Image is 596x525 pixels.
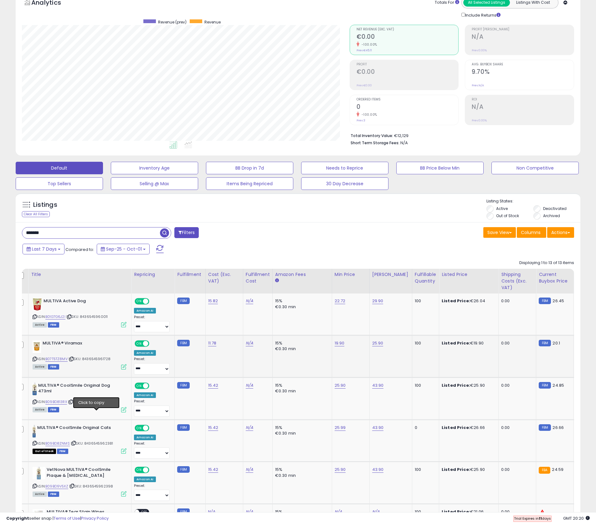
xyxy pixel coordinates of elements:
[111,177,198,190] button: Selling @ Max
[275,388,327,394] div: €0.30 min
[174,227,199,238] button: Filters
[33,492,47,497] span: All listings currently available for purchase on Amazon
[359,42,377,47] small: -100.00%
[496,213,519,218] label: Out of Stock
[65,247,94,252] span: Compared to:
[33,383,126,412] div: ASIN:
[415,298,434,304] div: 100
[357,48,372,52] small: Prev: €45.11
[372,382,384,389] a: 43.90
[472,68,574,77] h2: 9.70%
[442,340,470,346] b: Listed Price:
[208,271,240,284] div: Cost (Exc. VAT)
[491,162,579,174] button: Non Competitive
[472,28,574,31] span: Profit [PERSON_NAME]
[351,133,393,138] b: Total Inventory Value:
[246,298,253,304] a: N/A
[472,103,574,112] h2: N/A
[539,516,542,521] b: 11
[134,315,170,333] div: Preset:
[134,357,170,375] div: Preset:
[552,298,564,304] span: 26.45
[148,425,158,431] span: OFF
[563,515,590,521] span: 2025-10-9 20:20 GMT
[33,340,41,353] img: 31QHmlW7oUL._SL40_.jpg
[496,206,508,211] label: Active
[442,467,494,472] div: €25.90
[372,298,383,304] a: 29.90
[483,227,516,238] button: Save View
[246,466,253,473] a: N/A
[501,340,531,346] div: 0.00
[33,383,37,395] img: 31bUGn0HHbL._SL40_.jpg
[68,399,110,404] span: | SKU: 8436545961902
[139,510,149,515] span: OFF
[206,177,293,190] button: Items Being Repriced
[48,407,59,412] span: FBM
[206,162,293,174] button: BB Drop in 7d
[351,131,570,139] li: €12,129
[335,340,345,346] a: 19.90
[539,271,571,284] div: Current Buybox Price
[23,244,64,254] button: Last 7 Days
[97,244,150,254] button: Sep-25 - Oct-01
[275,340,327,346] div: 15%
[69,484,113,489] span: | SKU: 8436545962398
[177,466,189,473] small: FBM
[335,509,342,515] a: N/A
[45,314,65,319] a: B01G7G6J2I
[134,392,156,398] div: Amazon AI
[357,63,459,66] span: Profit
[501,271,533,291] div: Shipping Costs (Exc. VAT)
[6,516,109,522] div: seller snap | |
[357,98,459,101] span: Ordered Items
[45,399,67,405] a: B09BD813RX
[472,63,574,66] span: Avg. Buybox Share
[134,435,156,440] div: Amazon AI
[177,508,189,515] small: FBM
[57,449,68,454] span: FBM
[539,424,551,431] small: FBM
[472,33,574,42] h2: N/A
[33,467,126,496] div: ASIN:
[357,33,459,42] h2: €0.00
[415,425,434,431] div: 0
[208,340,217,346] a: 11.78
[372,466,384,473] a: 43.90
[442,509,470,515] b: Listed Price:
[472,48,487,52] small: Prev: 0.00%
[158,19,187,25] span: Revenue (prev)
[45,441,70,446] a: B09BD8ZNMS
[335,425,346,431] a: 25.99
[275,298,327,304] div: 15%
[275,278,279,283] small: Amazon Fees.
[134,477,156,482] div: Amazon AI
[442,509,494,515] div: €21.06
[134,441,170,459] div: Preset:
[442,271,496,278] div: Listed Price
[547,227,574,238] button: Actions
[275,509,327,515] div: 15%
[335,466,346,473] a: 25.90
[457,12,508,18] div: Include Returns
[472,119,487,122] small: Prev: 0.00%
[275,383,327,388] div: 15%
[135,425,143,431] span: ON
[501,298,531,304] div: 0.00
[275,467,327,472] div: 15%
[81,515,109,521] a: Privacy Policy
[415,271,436,284] div: Fulfillable Quantity
[111,162,198,174] button: Inventory Age
[66,314,108,319] span: | SKU: 8436545960011
[501,383,531,388] div: 0.00
[208,298,218,304] a: 15.82
[442,383,494,388] div: €25.90
[48,364,59,370] span: FBM
[442,298,494,304] div: €26.04
[275,431,327,436] div: €0.30 min
[45,484,68,489] a: B09BD9V5XZ
[301,162,388,174] button: Needs to Reprice
[47,467,123,480] b: VetNova MULTIVA® CoolSmile Plaque & [MEDICAL_DATA]
[372,509,380,515] a: N/A
[45,356,68,362] a: B07T5TZ8MV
